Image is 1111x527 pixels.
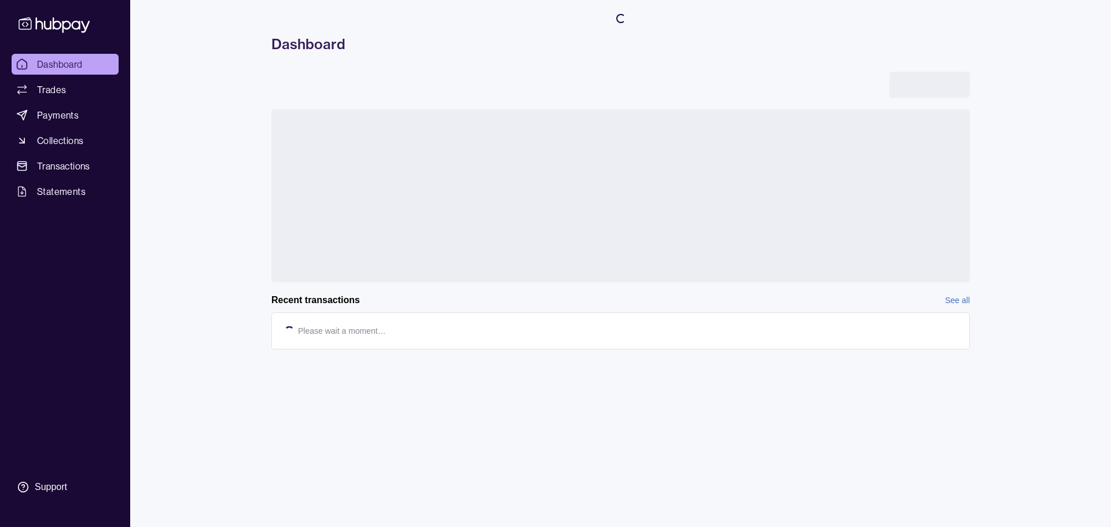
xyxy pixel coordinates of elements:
[37,134,83,148] span: Collections
[12,181,119,202] a: Statements
[37,159,90,173] span: Transactions
[37,108,79,122] span: Payments
[945,294,970,307] a: See all
[12,79,119,100] a: Trades
[12,54,119,75] a: Dashboard
[37,185,86,198] span: Statements
[298,325,386,337] p: Please wait a moment…
[12,156,119,176] a: Transactions
[37,83,66,97] span: Trades
[37,57,83,71] span: Dashboard
[12,130,119,151] a: Collections
[271,294,360,307] h2: Recent transactions
[12,105,119,126] a: Payments
[35,481,67,493] div: Support
[271,35,970,53] h1: Dashboard
[12,475,119,499] a: Support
